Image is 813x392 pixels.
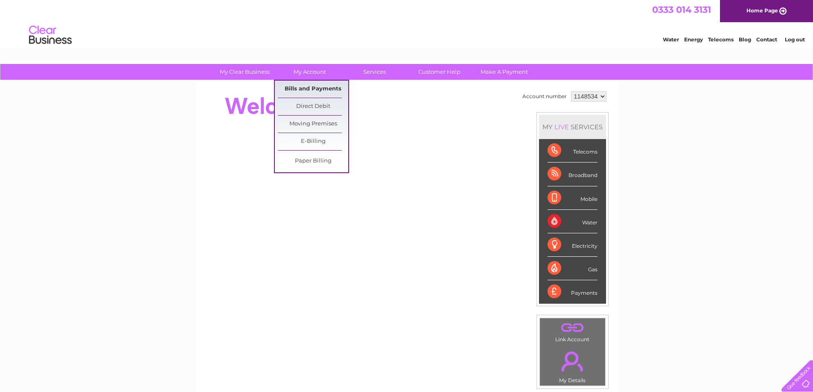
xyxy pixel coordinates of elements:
[210,64,280,80] a: My Clear Business
[339,64,410,80] a: Services
[663,36,679,43] a: Water
[404,64,475,80] a: Customer Help
[278,153,348,170] a: Paper Billing
[542,320,603,335] a: .
[278,81,348,98] a: Bills and Payments
[29,22,72,48] img: logo.png
[274,64,345,80] a: My Account
[708,36,734,43] a: Telecoms
[278,116,348,133] a: Moving Premises
[278,133,348,150] a: E-Billing
[539,115,606,139] div: MY SERVICES
[739,36,751,43] a: Blog
[548,163,597,186] div: Broadband
[542,346,603,376] a: .
[756,36,777,43] a: Contact
[785,36,805,43] a: Log out
[278,98,348,115] a: Direct Debit
[652,4,711,15] a: 0333 014 3131
[553,123,571,131] div: LIVE
[539,318,606,345] td: Link Account
[548,233,597,257] div: Electricity
[548,139,597,163] div: Telecoms
[548,280,597,303] div: Payments
[469,64,539,80] a: Make A Payment
[205,5,609,41] div: Clear Business is a trading name of Verastar Limited (registered in [GEOGRAPHIC_DATA] No. 3667643...
[548,210,597,233] div: Water
[548,257,597,280] div: Gas
[548,186,597,210] div: Mobile
[520,89,569,104] td: Account number
[539,344,606,386] td: My Details
[684,36,703,43] a: Energy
